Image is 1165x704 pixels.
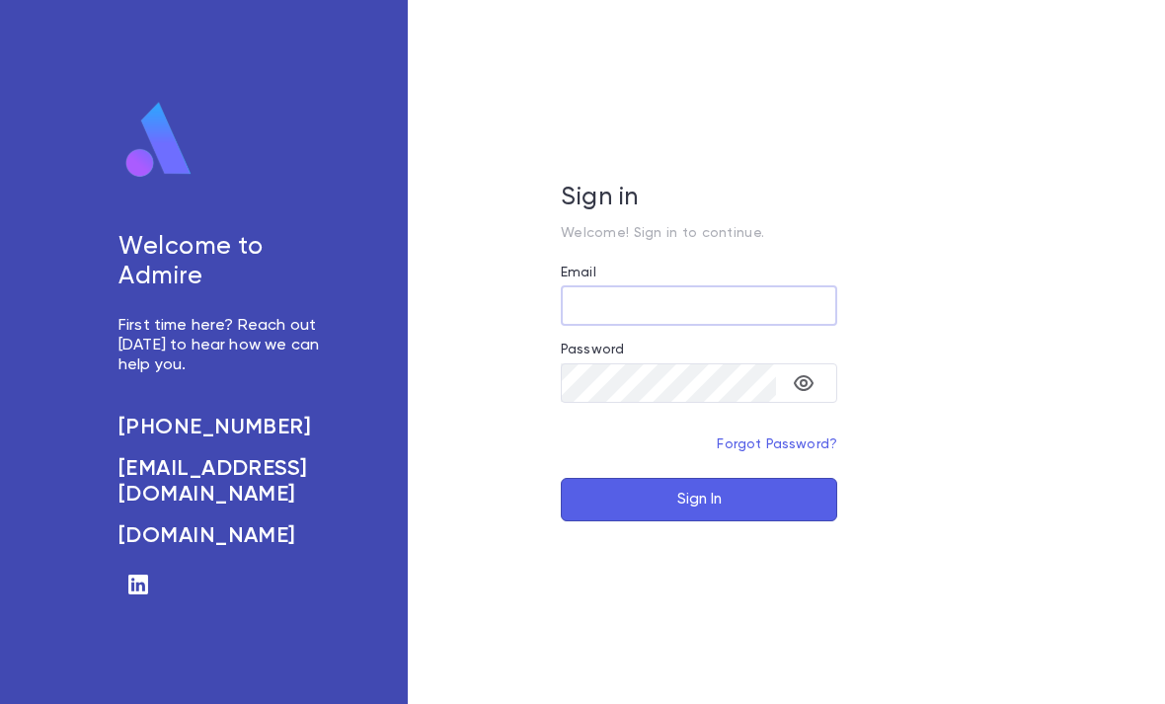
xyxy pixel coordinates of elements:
[561,184,837,213] h5: Sign in
[561,342,624,357] label: Password
[118,523,329,549] a: [DOMAIN_NAME]
[561,478,837,521] button: Sign In
[118,456,329,508] a: [EMAIL_ADDRESS][DOMAIN_NAME]
[717,437,837,451] a: Forgot Password?
[118,316,329,375] p: First time here? Reach out [DATE] to hear how we can help you.
[118,415,329,440] a: [PHONE_NUMBER]
[561,265,596,280] label: Email
[561,225,837,241] p: Welcome! Sign in to continue.
[118,233,329,292] h5: Welcome to Admire
[118,101,199,180] img: logo
[784,363,823,403] button: toggle password visibility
